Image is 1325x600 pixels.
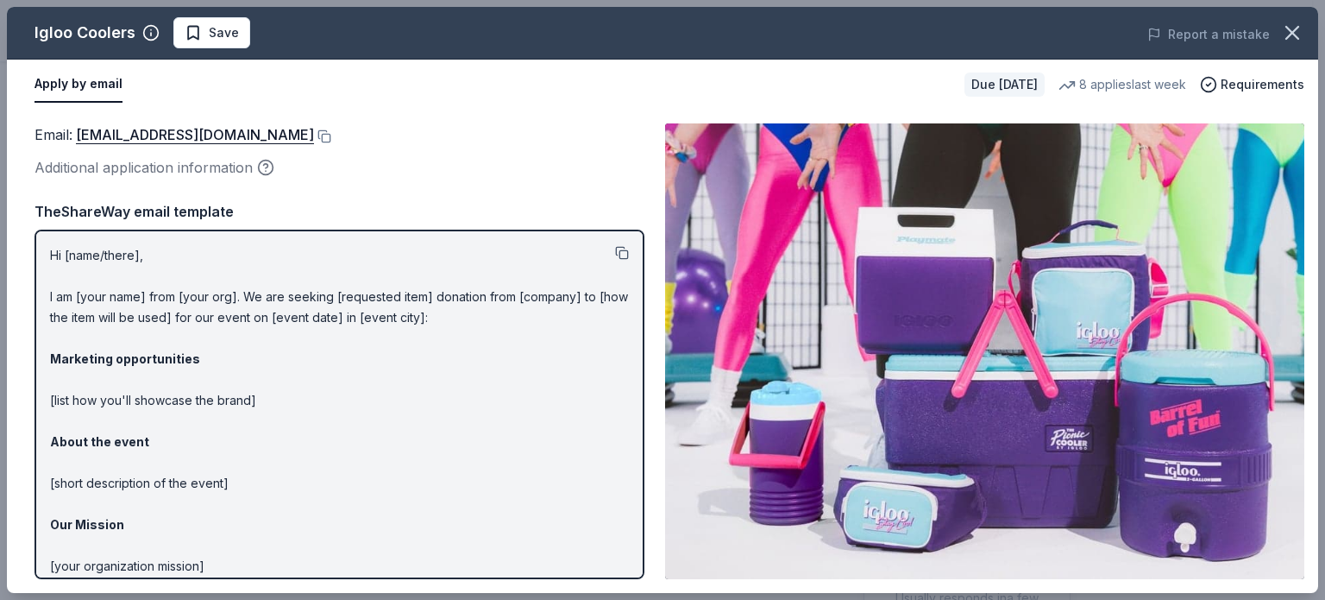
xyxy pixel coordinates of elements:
div: Additional application information [35,156,644,179]
button: Report a mistake [1147,24,1270,45]
img: Image for Igloo Coolers [665,123,1304,579]
button: Save [173,17,250,48]
a: [EMAIL_ADDRESS][DOMAIN_NAME] [76,123,314,146]
div: Due [DATE] [964,73,1045,97]
span: Requirements [1221,74,1304,95]
strong: About the event [50,434,149,449]
span: Email : [35,126,314,143]
span: Save [209,22,239,43]
div: TheShareWay email template [35,200,644,223]
strong: Our Mission [50,517,124,532]
button: Apply by email [35,66,122,103]
div: 8 applies last week [1058,74,1186,95]
strong: Marketing opportunities [50,351,200,366]
button: Requirements [1200,74,1304,95]
div: Igloo Coolers [35,19,135,47]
